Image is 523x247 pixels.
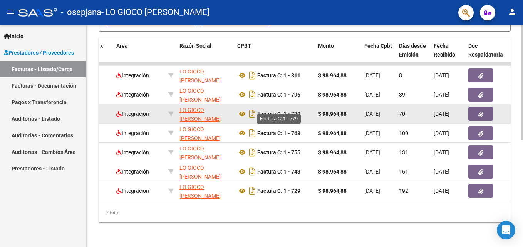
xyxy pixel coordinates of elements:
[179,88,221,103] span: LO GIOCO [PERSON_NAME]
[318,188,347,194] strong: $ 98.964,88
[179,43,211,49] span: Razón Social
[257,72,300,78] strong: Factura C: 1 - 811
[497,221,515,239] div: Open Intercom Messenger
[318,149,347,155] strong: $ 98.964,88
[179,144,231,160] div: 27303675510
[399,92,405,98] span: 39
[364,72,380,78] span: [DATE]
[257,188,300,194] strong: Factura C: 1 - 729
[99,203,511,222] div: 7 total
[399,43,426,58] span: Días desde Emisión
[247,127,257,139] i: Descargar documento
[116,188,149,194] span: Integración
[364,111,380,117] span: [DATE]
[179,68,221,83] span: LO GIOCO [PERSON_NAME]
[116,169,149,175] span: Integración
[116,149,149,155] span: Integración
[364,169,380,175] span: [DATE]
[257,149,300,155] strong: Factura C: 1 - 755
[318,92,347,98] strong: $ 98.964,88
[234,38,315,72] datatable-header-cell: CPBT
[113,38,165,72] datatable-header-cell: Area
[399,149,408,155] span: 131
[434,43,455,58] span: Fecha Recibido
[364,188,380,194] span: [DATE]
[257,92,300,98] strong: Factura C: 1 - 796
[116,111,149,117] span: Integración
[179,183,231,199] div: 27303675510
[179,145,221,160] span: LO GIOCO [PERSON_NAME]
[399,188,408,194] span: 192
[247,108,257,120] i: Descargar documento
[508,7,517,17] mat-icon: person
[257,169,300,175] strong: Factura C: 1 - 743
[179,126,221,141] span: LO GIOCO [PERSON_NAME]
[179,165,221,180] span: LO GIOCO [PERSON_NAME]
[116,43,128,49] span: Area
[257,111,300,117] strong: Factura C: 1 - 779
[364,92,380,98] span: [DATE]
[179,106,231,122] div: 27303675510
[116,72,149,78] span: Integración
[176,38,234,72] datatable-header-cell: Razón Social
[247,69,257,82] i: Descargar documento
[364,149,380,155] span: [DATE]
[396,38,431,72] datatable-header-cell: Días desde Emisión
[101,4,210,21] span: - LO GIOCO [PERSON_NAME]
[4,48,74,57] span: Prestadores / Proveedores
[4,32,23,40] span: Inicio
[61,4,101,21] span: - osepjana
[434,111,449,117] span: [DATE]
[179,67,231,83] div: 27303675510
[318,130,347,136] strong: $ 98.964,88
[465,38,511,72] datatable-header-cell: Doc Respaldatoria
[434,169,449,175] span: [DATE]
[399,169,408,175] span: 161
[179,87,231,103] div: 27303675510
[179,125,231,141] div: 27303675510
[399,130,408,136] span: 100
[399,72,402,78] span: 8
[247,88,257,101] i: Descargar documento
[247,185,257,197] i: Descargar documento
[364,43,392,49] span: Fecha Cpbt
[361,38,396,72] datatable-header-cell: Fecha Cpbt
[434,149,449,155] span: [DATE]
[434,130,449,136] span: [DATE]
[257,130,300,136] strong: Factura C: 1 - 763
[431,38,465,72] datatable-header-cell: Fecha Recibido
[318,72,347,78] strong: $ 98.964,88
[6,7,15,17] mat-icon: menu
[237,43,251,49] span: CPBT
[116,92,149,98] span: Integración
[179,184,221,199] span: LO GIOCO [PERSON_NAME]
[434,188,449,194] span: [DATE]
[179,107,221,122] span: LO GIOCO [PERSON_NAME]
[179,164,231,180] div: 27303675510
[399,111,405,117] span: 70
[434,92,449,98] span: [DATE]
[247,146,257,159] i: Descargar documento
[247,165,257,178] i: Descargar documento
[468,43,503,58] span: Doc Respaldatoria
[116,130,149,136] span: Integración
[364,130,380,136] span: [DATE]
[318,169,347,175] strong: $ 98.964,88
[318,43,334,49] span: Monto
[434,72,449,78] span: [DATE]
[315,38,361,72] datatable-header-cell: Monto
[318,111,347,117] strong: $ 98.964,88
